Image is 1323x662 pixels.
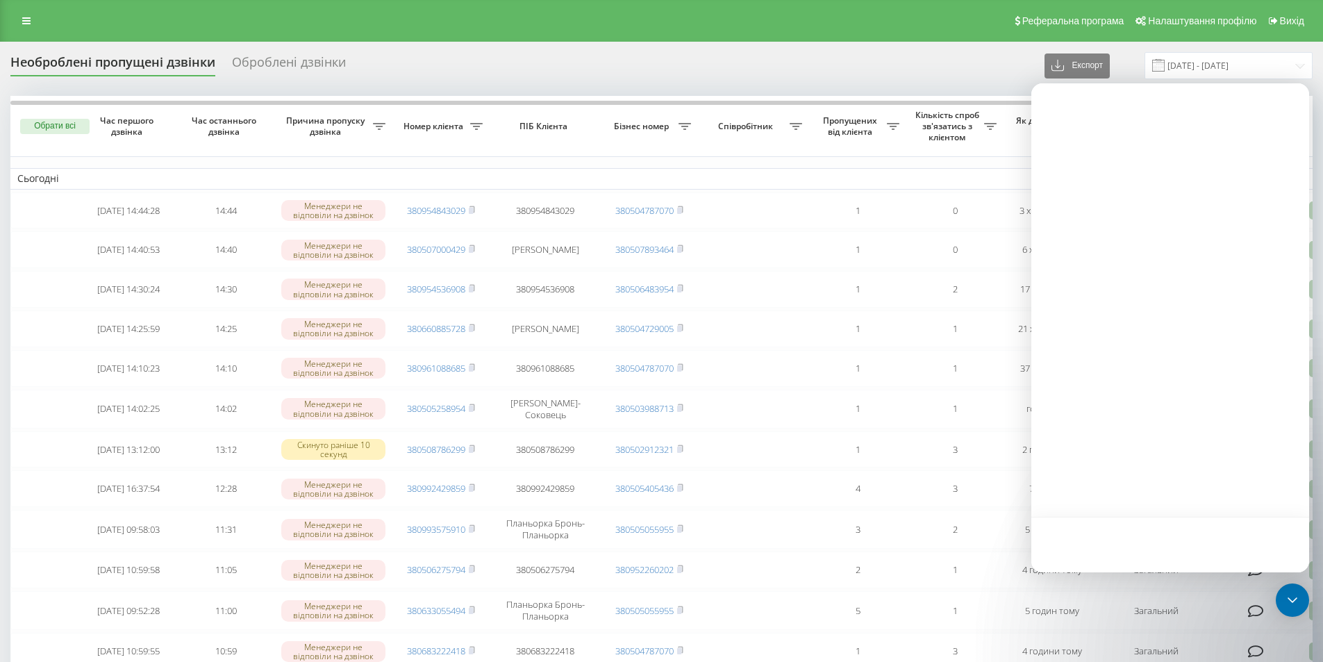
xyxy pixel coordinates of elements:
[1004,470,1101,507] td: 7 днів тому
[80,470,177,507] td: [DATE] 16:37:54
[615,604,674,617] a: 380505055955
[281,398,385,419] div: Менеджери не відповіли на дзвінок
[177,311,274,347] td: 14:25
[615,523,674,536] a: 380505055955
[906,350,1004,387] td: 1
[1004,311,1101,347] td: 21 хвилину тому
[809,431,906,468] td: 1
[281,115,373,137] span: Причина пропуску дзвінка
[615,443,674,456] a: 380502912321
[809,510,906,549] td: 3
[816,115,887,137] span: Пропущених від клієнта
[913,110,984,142] span: Кількість спроб зв'язатись з клієнтом
[80,552,177,588] td: [DATE] 10:59:58
[407,563,465,576] a: 380506275794
[407,362,465,374] a: 380961088685
[906,192,1004,229] td: 0
[1004,271,1101,308] td: 17 хвилин тому
[80,231,177,268] td: [DATE] 14:40:53
[407,523,465,536] a: 380993575910
[281,318,385,339] div: Менеджери не відповіли на дзвінок
[906,231,1004,268] td: 0
[177,192,274,229] td: 14:44
[1004,231,1101,268] td: 6 хвилин тому
[906,470,1004,507] td: 3
[80,311,177,347] td: [DATE] 14:25:59
[1004,510,1101,549] td: 5 годин тому
[177,591,274,630] td: 11:00
[906,390,1004,429] td: 1
[906,311,1004,347] td: 1
[91,115,166,137] span: Час першого дзвінка
[80,271,177,308] td: [DATE] 14:30:24
[80,431,177,468] td: [DATE] 13:12:00
[1004,552,1101,588] td: 4 години тому
[1045,53,1110,78] button: Експорт
[80,510,177,549] td: [DATE] 09:58:03
[1004,390,1101,429] td: годину тому
[490,431,601,468] td: 380508786299
[281,358,385,379] div: Менеджери не відповіли на дзвінок
[281,200,385,221] div: Менеджери не відповіли на дзвінок
[281,279,385,299] div: Менеджери не відповіли на дзвінок
[407,604,465,617] a: 380633055494
[615,563,674,576] a: 380952260202
[490,350,601,387] td: 380961088685
[80,390,177,429] td: [DATE] 14:02:25
[1101,591,1212,630] td: Загальний
[1004,431,1101,468] td: 2 години тому
[281,641,385,662] div: Менеджери не відповіли на дзвінок
[1276,584,1309,617] div: Open Intercom Messenger
[809,552,906,588] td: 2
[1015,115,1090,137] span: Як довго дзвінок втрачено
[906,552,1004,588] td: 1
[1004,591,1101,630] td: 5 годин тому
[407,645,465,657] a: 380683222418
[1280,15,1304,26] span: Вихід
[1031,83,1309,572] iframe: Intercom live chat
[188,115,263,137] span: Час останнього дзвінка
[281,519,385,540] div: Менеджери не відповіли на дзвінок
[809,192,906,229] td: 1
[809,591,906,630] td: 5
[1004,350,1101,387] td: 37 хвилин тому
[177,350,274,387] td: 14:10
[615,645,674,657] a: 380504787070
[809,390,906,429] td: 1
[407,322,465,335] a: 380660885728
[177,431,274,468] td: 13:12
[906,591,1004,630] td: 1
[281,240,385,260] div: Менеджери не відповіли на дзвінок
[1022,15,1124,26] span: Реферальна програма
[906,271,1004,308] td: 2
[10,55,215,76] div: Необроблені пропущені дзвінки
[615,243,674,256] a: 380507893464
[809,231,906,268] td: 1
[177,390,274,429] td: 14:02
[615,283,674,295] a: 380506483954
[1148,15,1256,26] span: Налаштування профілю
[809,311,906,347] td: 1
[80,591,177,630] td: [DATE] 09:52:28
[906,431,1004,468] td: 3
[490,231,601,268] td: [PERSON_NAME]
[407,204,465,217] a: 380954843029
[490,390,601,429] td: [PERSON_NAME]-Соковець
[615,482,674,495] a: 380505405436
[407,402,465,415] a: 380505258954
[501,121,589,132] span: ПІБ Клієнта
[615,322,674,335] a: 380504729005
[407,443,465,456] a: 380508786299
[615,362,674,374] a: 380504787070
[281,560,385,581] div: Менеджери не відповіли на дзвінок
[809,271,906,308] td: 1
[906,510,1004,549] td: 2
[232,55,346,76] div: Оброблені дзвінки
[615,402,674,415] a: 380503988713
[490,510,601,549] td: Планьорка Бронь-Планьорка
[407,243,465,256] a: 380507000429
[281,439,385,460] div: Скинуто раніше 10 секунд
[177,510,274,549] td: 11:31
[1004,192,1101,229] td: 3 хвилини тому
[407,482,465,495] a: 380992429859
